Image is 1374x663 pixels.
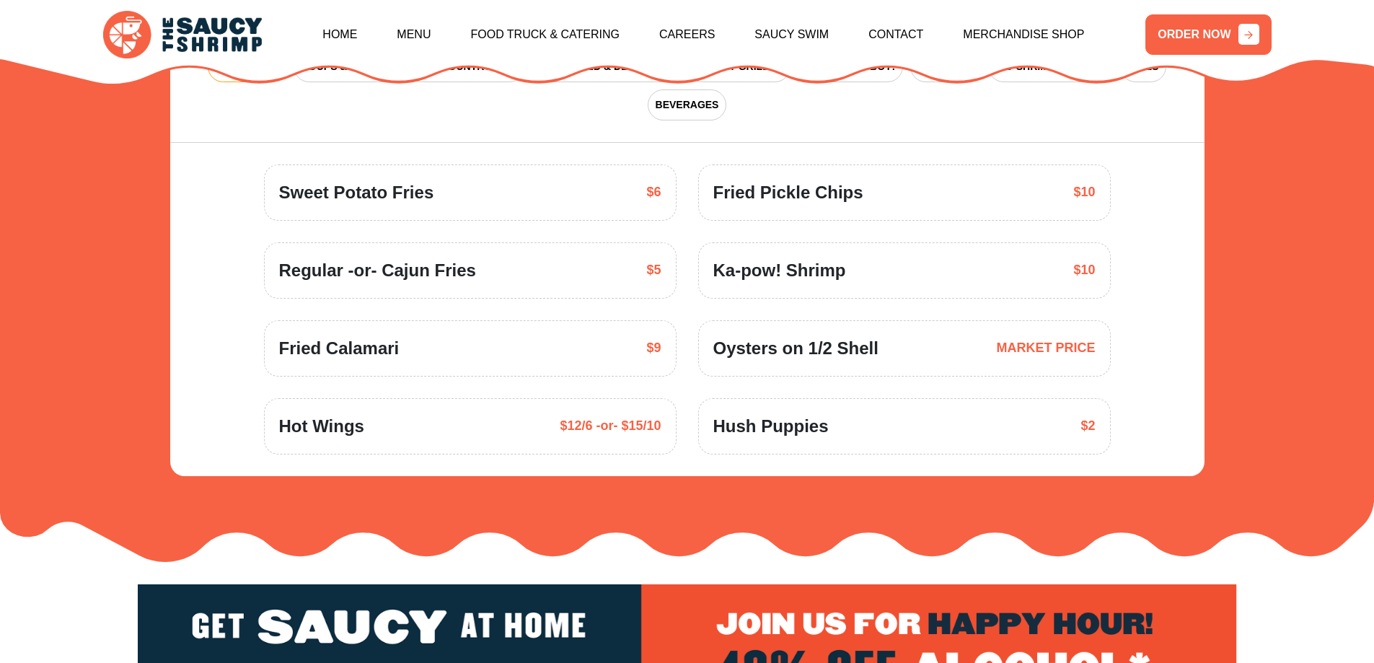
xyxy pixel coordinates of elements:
[713,335,878,361] span: Oysters on 1/2 Shell
[1073,260,1095,280] span: $10
[646,260,661,280] span: $5
[648,89,727,120] button: BEVERAGES
[397,4,431,66] a: Menu
[754,4,829,66] a: Saucy Swim
[656,97,719,113] span: BEVERAGES
[646,338,661,358] span: $9
[1080,416,1095,436] span: $2
[1145,14,1271,55] a: ORDER NOW
[279,180,434,206] span: Sweet Potato Fries
[713,180,863,206] span: Fried Pickle Chips
[322,4,357,66] a: Home
[279,413,364,439] span: Hot Wings
[103,11,262,59] img: logo
[868,4,923,66] a: Contact
[713,258,846,284] span: Ka-pow! Shrimp
[646,183,661,202] span: $6
[1073,183,1095,202] span: $10
[560,416,661,436] span: $12/6 -or- $15/10
[963,4,1084,66] a: Merchandise Shop
[659,4,715,66] a: Careers
[279,335,400,361] span: Fried Calamari
[279,258,476,284] span: Regular -or- Cajun Fries
[996,338,1095,358] span: MARKET PRICE
[470,4,620,66] a: Food Truck & Catering
[713,413,829,439] span: Hush Puppies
